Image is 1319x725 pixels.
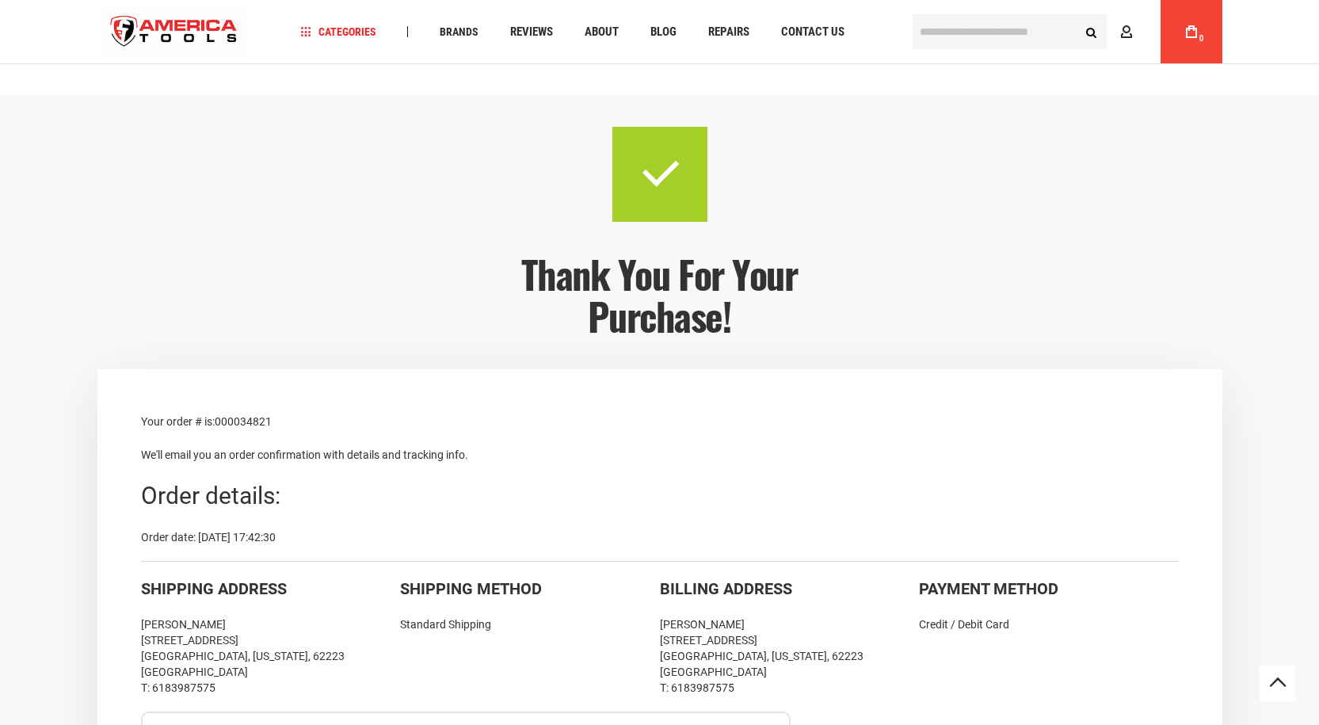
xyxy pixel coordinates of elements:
div: Credit / Debit Card [919,616,1179,632]
div: Billing Address [660,578,920,601]
a: Contact Us [774,21,852,43]
a: About [578,21,626,43]
div: Shipping Method [400,578,660,601]
img: America Tools [97,2,251,62]
span: Reviews [510,26,553,38]
p: We'll email you an order confirmation with details and tracking info. [141,446,1179,464]
span: Contact Us [781,26,844,38]
div: [PERSON_NAME] [STREET_ADDRESS] [GEOGRAPHIC_DATA], [US_STATE], 62223 [GEOGRAPHIC_DATA] T: 6183987575 [660,616,920,696]
div: [PERSON_NAME] [STREET_ADDRESS] [GEOGRAPHIC_DATA], [US_STATE], 62223 [GEOGRAPHIC_DATA] T: 6183987575 [141,616,401,696]
a: Brands [433,21,486,43]
span: 0 [1199,34,1204,43]
span: Thank you for your purchase! [521,246,797,344]
a: Reviews [503,21,560,43]
div: Standard Shipping [400,616,660,632]
a: store logo [97,2,251,62]
div: Payment Method [919,578,1179,601]
span: Repairs [708,26,749,38]
span: Brands [440,26,478,37]
a: Repairs [701,21,757,43]
div: Order date: [DATE] 17:42:30 [141,529,1179,545]
div: Shipping Address [141,578,401,601]
div: Order details: [141,479,1179,513]
a: Blog [643,21,684,43]
span: About [585,26,619,38]
span: Categories [300,26,376,37]
span: Blog [650,26,677,38]
button: Search [1077,17,1107,47]
span: 000034821 [215,415,272,428]
p: Your order # is: [141,413,1179,430]
a: Categories [293,21,383,43]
